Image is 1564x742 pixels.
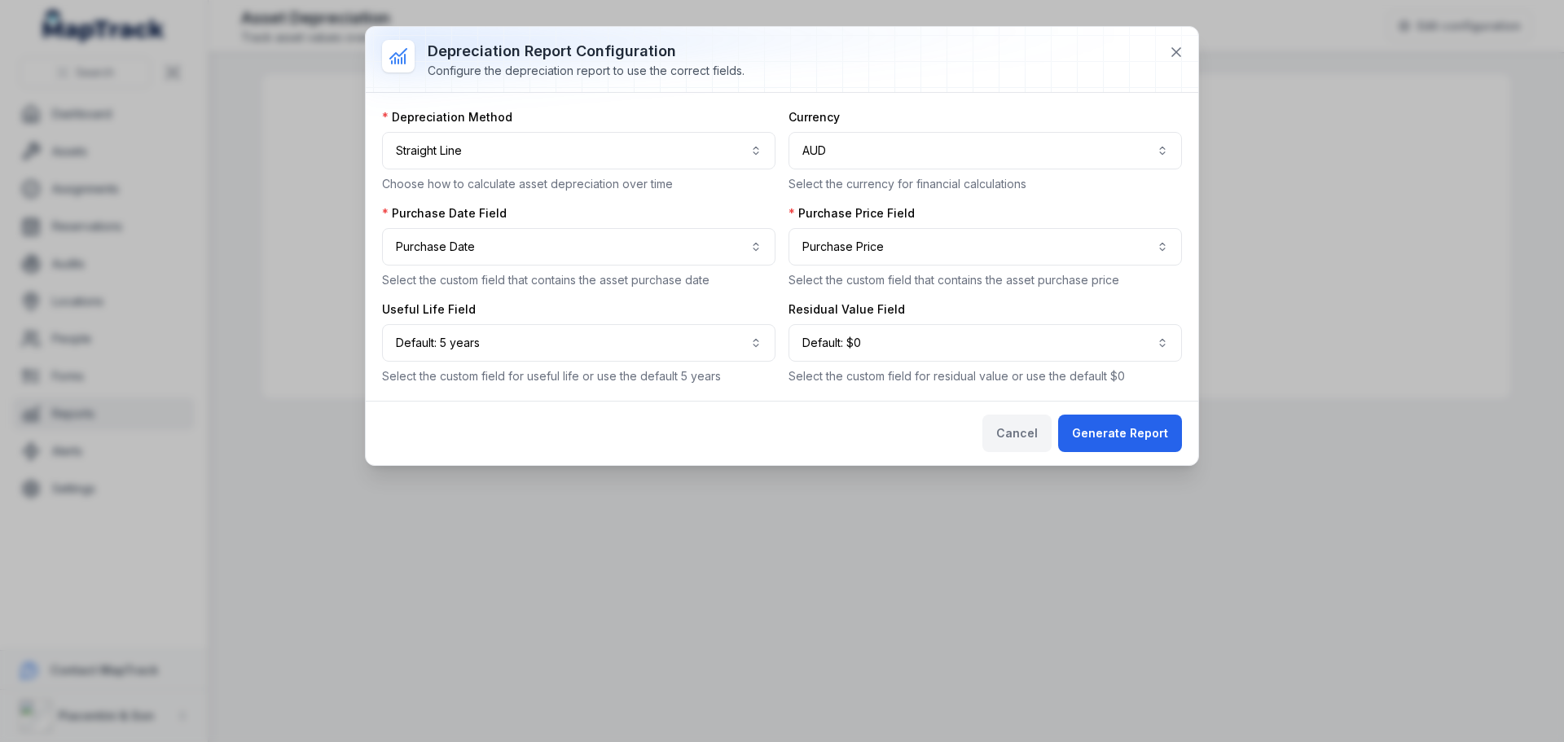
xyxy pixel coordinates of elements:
[382,324,775,362] button: Default: 5 years
[789,109,840,125] label: Currency
[789,272,1182,288] p: Select the custom field that contains the asset purchase price
[382,176,775,192] p: Choose how to calculate asset depreciation over time
[789,228,1182,266] button: Purchase Price
[789,301,905,318] label: Residual Value Field
[789,132,1182,169] button: AUD
[982,415,1052,452] button: Cancel
[428,40,745,63] h3: Depreciation Report Configuration
[789,324,1182,362] button: Default: $0
[789,176,1182,192] p: Select the currency for financial calculations
[428,63,745,79] div: Configure the depreciation report to use the correct fields.
[789,205,915,222] label: Purchase Price Field
[382,228,775,266] button: Purchase Date
[1058,415,1182,452] button: Generate Report
[382,301,476,318] label: Useful Life Field
[382,205,507,222] label: Purchase Date Field
[382,272,775,288] p: Select the custom field that contains the asset purchase date
[382,132,775,169] button: Straight Line
[382,109,512,125] label: Depreciation Method
[382,368,775,384] p: Select the custom field for useful life or use the default 5 years
[789,368,1182,384] p: Select the custom field for residual value or use the default $0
